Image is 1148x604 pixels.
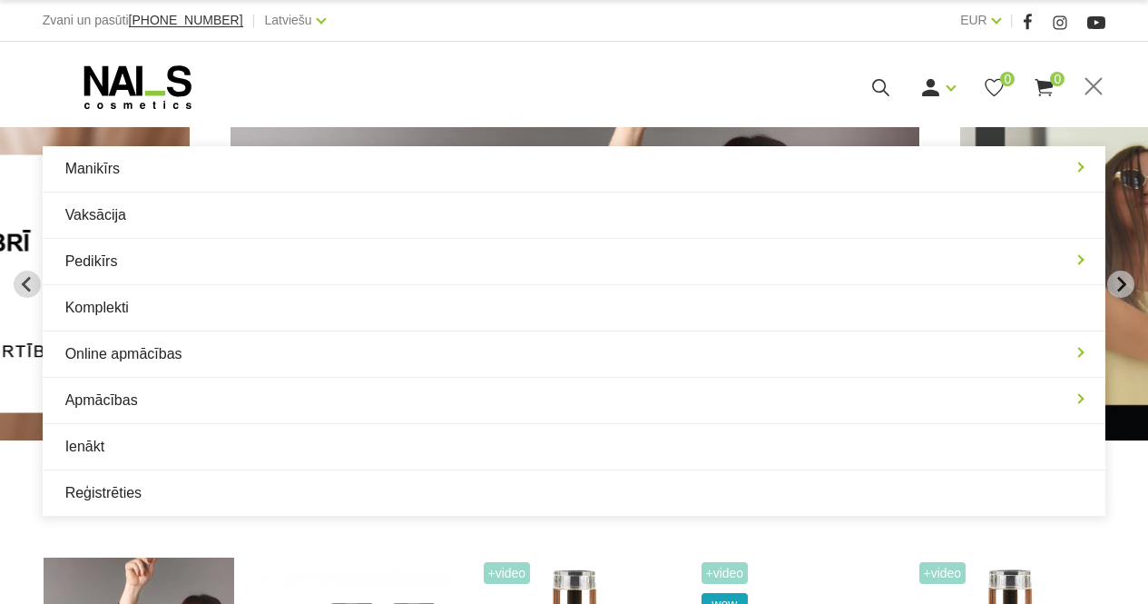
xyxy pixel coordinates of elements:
[43,470,1106,516] a: Reģistrēties
[252,9,256,32] span: |
[43,146,1106,192] a: Manikīrs
[960,9,987,31] a: EUR
[1010,9,1014,32] span: |
[129,14,243,27] a: [PHONE_NUMBER]
[43,9,243,32] div: Zvani un pasūti
[1107,271,1134,298] button: Next slide
[983,76,1006,99] a: 0
[1033,76,1055,99] a: 0
[43,285,1106,331] a: Komplekti
[919,562,966,584] span: +Video
[43,193,1106,238] a: Vaksācija
[1000,72,1015,86] span: 0
[43,332,1106,377] a: Online apmācības
[129,13,243,27] span: [PHONE_NUMBER]
[265,9,312,31] a: Latviešu
[702,562,749,584] span: +Video
[43,424,1106,470] a: Ienākt
[14,271,41,298] button: Previous slide
[43,378,1106,423] a: Apmācības
[484,562,531,584] span: +Video
[1050,72,1065,86] span: 0
[1021,546,1139,604] iframe: chat widget
[43,239,1106,284] a: Pedikīrs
